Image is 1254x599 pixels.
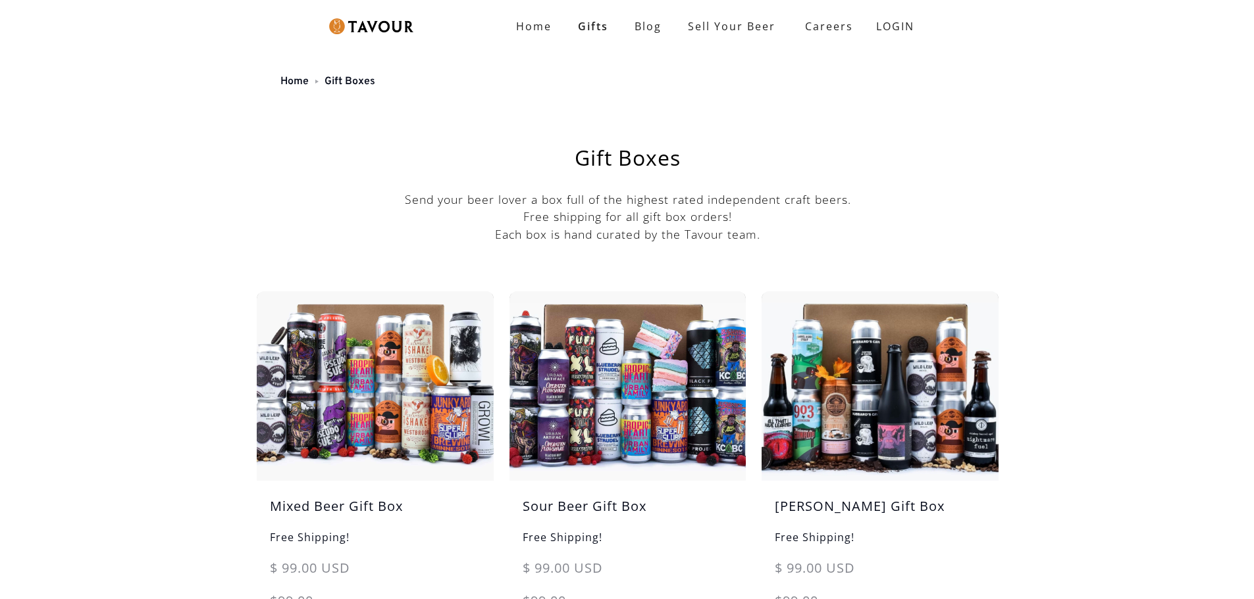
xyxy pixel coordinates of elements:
p: Send your beer lover a box full of the highest rated independent craft beers. Free shipping for a... [257,191,999,243]
a: LOGIN [863,13,927,39]
h6: Free Shipping! [762,529,999,558]
h5: Sour Beer Gift Box [509,496,746,529]
strong: Home [516,19,552,34]
div: $ 99.00 USD [509,558,746,591]
h6: Free Shipping! [509,529,746,558]
a: Home [503,13,565,39]
a: Sell Your Beer [675,13,789,39]
h1: Gift Boxes [290,147,966,168]
a: Careers [789,8,863,45]
a: Gifts [565,13,621,39]
h6: Free Shipping! [257,529,494,558]
div: $ 99.00 USD [762,558,999,591]
strong: Careers [805,13,853,39]
h5: Mixed Beer Gift Box [257,496,494,529]
a: Gift Boxes [325,75,375,88]
a: Home [280,75,309,88]
a: Blog [621,13,675,39]
h5: [PERSON_NAME] Gift Box [762,496,999,529]
div: $ 99.00 USD [257,558,494,591]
